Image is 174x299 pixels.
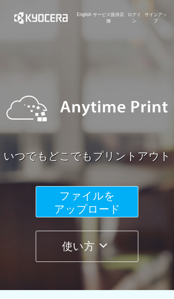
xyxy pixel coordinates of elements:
a: サービス提供店舗 [91,12,126,25]
a: English [77,12,91,25]
a: サインアップ [143,12,169,25]
span: ファイルを ​​アップロード [54,190,120,215]
button: ファイルを​​アップロード [36,186,138,217]
button: 使い方 [36,231,138,262]
a: ログイン [126,12,143,25]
